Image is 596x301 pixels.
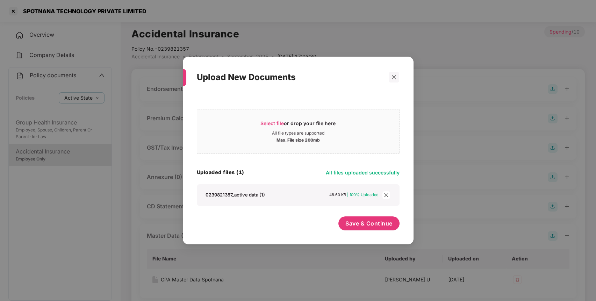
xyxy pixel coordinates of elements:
div: or drop your file here [260,120,336,130]
div: Upload New Documents [197,64,383,91]
span: Select file [260,120,284,126]
span: close [382,191,390,199]
span: | 100% Uploaded [347,192,379,197]
span: Select fileor drop your file hereAll file types are supportedMax. File size 200mb [197,115,399,148]
div: Max. File size 200mb [277,136,320,143]
span: All files uploaded successfully [326,170,400,175]
div: All file types are supported [272,130,324,136]
button: Save & Continue [338,216,400,230]
h4: Uploaded files (1) [197,169,244,176]
span: 48.60 KB [329,192,346,197]
div: 0239821357_active data (1) [206,192,265,198]
span: Save & Continue [345,220,393,227]
span: close [392,75,396,80]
